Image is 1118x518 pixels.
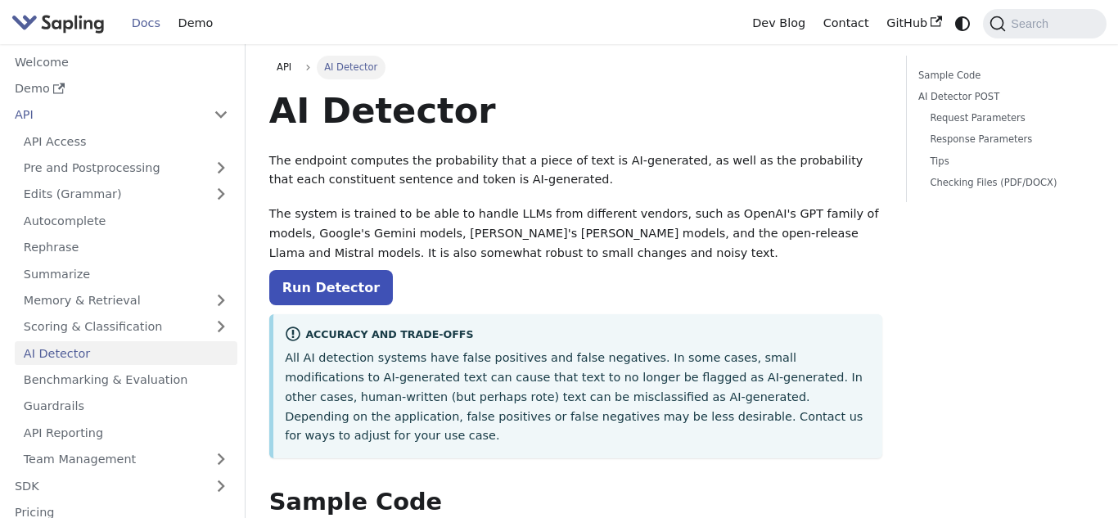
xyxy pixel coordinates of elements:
p: All AI detection systems have false positives and false negatives. In some cases, small modificat... [285,349,870,446]
a: Rephrase [15,236,237,259]
a: API [6,103,205,127]
a: Checking Files (PDF/DOCX) [930,175,1082,191]
a: Guardrails [15,394,237,418]
a: GitHub [877,11,950,36]
a: Sapling.aiSapling.ai [11,11,110,35]
a: Summarize [15,262,237,286]
a: AI Detector POST [918,89,1089,105]
a: SDK [6,474,205,498]
a: Autocomplete [15,209,237,232]
a: API Reporting [15,421,237,444]
a: Benchmarking & Evaluation [15,368,237,392]
a: Memory & Retrieval [15,289,237,313]
p: The endpoint computes the probability that a piece of text is AI-generated, as well as the probab... [269,151,882,191]
button: Collapse sidebar category 'API' [205,103,237,127]
a: Team Management [15,448,237,471]
a: Welcome [6,50,237,74]
h2: Sample Code [269,488,882,517]
nav: Breadcrumbs [269,56,882,79]
a: Demo [6,77,237,101]
a: Contact [814,11,878,36]
a: Request Parameters [930,110,1082,126]
a: Scoring & Classification [15,315,237,339]
div: Accuracy and Trade-offs [285,326,870,345]
span: Search [1006,17,1058,30]
a: Sample Code [918,68,1089,83]
button: Switch between dark and light mode (currently system mode) [951,11,975,35]
button: Expand sidebar category 'SDK' [205,474,237,498]
button: Search (Command+K) [983,9,1106,38]
a: Run Detector [269,270,393,305]
a: Tips [930,154,1082,169]
a: AI Detector [15,341,237,365]
span: AI Detector [317,56,385,79]
a: Demo [169,11,222,36]
a: Docs [123,11,169,36]
a: Edits (Grammar) [15,182,237,206]
a: Pre and Postprocessing [15,156,237,180]
a: Dev Blog [743,11,814,36]
a: API [269,56,300,79]
a: API Access [15,129,237,153]
a: Response Parameters [930,132,1082,147]
img: Sapling.ai [11,11,105,35]
span: API [277,61,291,73]
p: The system is trained to be able to handle LLMs from different vendors, such as OpenAI's GPT fami... [269,205,882,263]
h1: AI Detector [269,88,882,133]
